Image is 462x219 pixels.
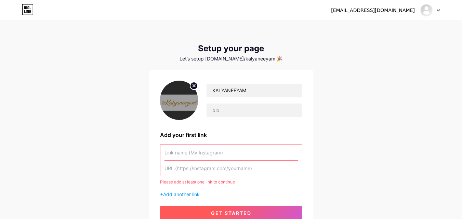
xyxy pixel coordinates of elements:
div: Setup your page [149,44,313,53]
span: get started [211,210,251,216]
img: kalyaneeyam [420,4,433,17]
div: + [160,191,302,198]
div: Add your first link [160,131,302,139]
img: profile pic [160,81,198,120]
input: Link name (My Instagram) [164,145,298,160]
input: URL (https://instagram.com/yourname) [164,161,298,176]
input: Your name [207,84,302,97]
div: Please add at least one link to continue [160,179,302,185]
div: Let’s setup [DOMAIN_NAME]/kalyaneeyam 🎉 [149,56,313,61]
div: [EMAIL_ADDRESS][DOMAIN_NAME] [331,7,415,14]
span: Add another link [163,191,200,197]
input: bio [207,104,302,117]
